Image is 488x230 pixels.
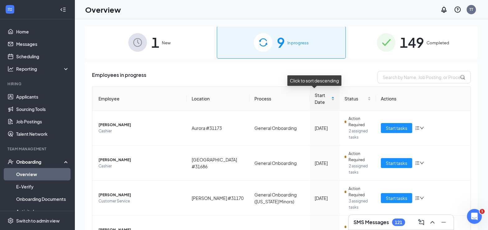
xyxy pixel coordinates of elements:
[315,195,335,201] div: [DATE]
[16,168,69,180] a: Overview
[7,6,13,12] svg: WorkstreamLogo
[7,81,68,86] div: Hiring
[415,161,420,166] span: bars
[187,181,249,216] td: [PERSON_NAME] #31170
[16,159,64,165] div: Onboarding
[349,128,371,140] span: 2 assigned tasks
[98,198,182,204] span: Customer Service
[16,25,69,38] a: Home
[16,91,69,103] a: Applicants
[287,40,309,46] span: In progress
[16,128,69,140] a: Talent Network
[349,198,371,210] span: 3 assigned tasks
[467,209,482,224] iframe: Intercom live chat
[386,195,407,201] span: Start tasks
[98,122,182,128] span: [PERSON_NAME]
[386,125,407,131] span: Start tasks
[315,92,330,105] span: Start Date
[480,209,485,214] span: 1
[187,87,249,111] th: Location
[386,160,407,166] span: Start tasks
[16,193,69,205] a: Onboarding Documents
[16,50,69,63] a: Scheduling
[376,87,470,111] th: Actions
[7,146,68,152] div: Team Management
[349,163,371,175] span: 2 assigned tasks
[60,7,66,13] svg: Collapse
[249,181,310,216] td: General Onboarding ([US_STATE] Minors)
[426,40,449,46] span: Completed
[420,196,424,200] span: down
[417,219,425,226] svg: ComposeMessage
[187,146,249,181] td: [GEOGRAPHIC_DATA] #31686
[16,66,70,72] div: Reporting
[377,71,471,83] input: Search by Name, Job Posting, or Process
[98,128,182,134] span: Cashier
[98,163,182,169] span: Cashier
[353,219,389,226] h3: SMS Messages
[340,87,376,111] th: Status
[395,220,402,225] div: 121
[162,40,171,46] span: New
[420,161,424,165] span: down
[16,115,69,128] a: Job Postings
[429,219,436,226] svg: ChevronUp
[7,159,14,165] svg: UserCheck
[7,66,14,72] svg: Analysis
[315,125,335,131] div: [DATE]
[7,218,14,224] svg: Settings
[400,32,424,53] span: 149
[16,103,69,115] a: Sourcing Tools
[415,196,420,201] span: bars
[415,126,420,130] span: bars
[249,111,310,146] td: General Onboarding
[440,219,447,226] svg: Minimize
[287,75,341,86] div: Click to sort descending
[98,157,182,163] span: [PERSON_NAME]
[85,4,121,15] h1: Overview
[348,116,371,128] span: Action Required
[348,186,371,198] span: Action Required
[381,158,412,168] button: Start tasks
[381,123,412,133] button: Start tasks
[16,38,69,50] a: Messages
[187,111,249,146] td: Aurora #31173
[277,32,285,53] span: 9
[92,87,187,111] th: Employee
[98,192,182,198] span: [PERSON_NAME]
[16,180,69,193] a: E-Verify
[469,7,473,12] div: TT
[151,32,159,53] span: 1
[249,146,310,181] td: General Onboarding
[348,151,371,163] span: Action Required
[440,6,448,13] svg: Notifications
[454,6,461,13] svg: QuestionInfo
[381,193,412,203] button: Start tasks
[344,95,366,102] span: Status
[16,205,69,218] a: Activity log
[420,126,424,130] span: down
[92,71,146,83] span: Employees in progress
[16,218,60,224] div: Switch to admin view
[416,217,426,227] button: ComposeMessage
[315,160,335,166] div: [DATE]
[427,217,437,227] button: ChevronUp
[249,87,310,111] th: Process
[439,217,449,227] button: Minimize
